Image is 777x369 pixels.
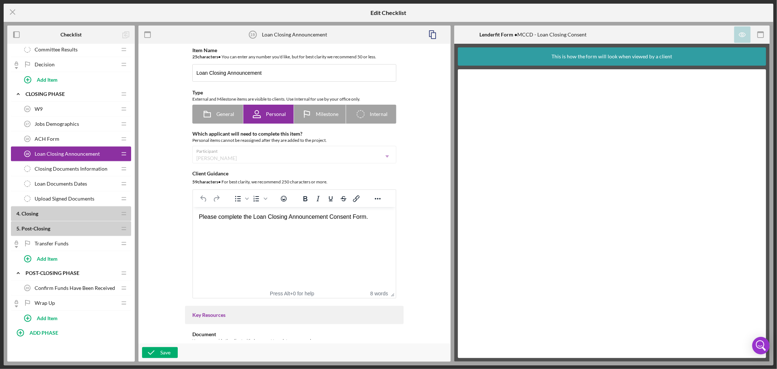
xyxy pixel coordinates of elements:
[192,53,396,61] div: You can enter any number you'd like, but for best clarity we recommend 50 or less.
[35,62,55,67] span: Decision
[25,107,29,111] tspan: 16
[35,106,43,112] span: W9
[37,311,58,325] div: Add Item
[370,111,388,117] span: Internal
[37,252,58,265] div: Add Item
[18,72,131,87] button: Add Item
[192,178,396,186] div: For best clarity, we recommend 250 characters or more.
[60,32,82,38] b: Checklist
[35,241,68,246] span: Transfer Funds
[25,122,29,126] tspan: 17
[262,32,327,38] div: Loan Closing Announcement
[35,47,78,53] span: Committee Results
[35,166,107,172] span: Closing Documents Information
[250,194,268,204] div: Numbered list
[11,325,131,340] button: ADD PHASE
[372,194,384,204] button: Reveal or hide additional toolbar items
[350,194,362,204] button: Insert/edit link
[192,131,396,137] div: Which applicant will need to complete this item?
[192,54,221,59] b: 25 character s •
[210,194,223,204] button: Redo
[35,196,94,202] span: Upload Signed Documents
[552,47,672,66] div: This is how the form will look when viewed by a client
[35,181,87,187] span: Loan Documents Dates
[21,210,38,217] span: Closing
[388,289,396,298] div: Press the Up and Down arrow keys to resize the editor.
[216,111,234,117] span: General
[192,331,396,337] div: Document
[35,136,59,142] span: ACH Form
[192,96,396,103] div: External and Milestone items are visible to clients. Use Internal for use by your office only.
[193,207,396,289] iframe: Rich Text Area
[192,137,396,144] div: Personal items cannot be reassigned after they are added to the project.
[18,251,131,266] button: Add Item
[479,32,586,38] div: MCCD - Loan Closing Consent
[25,270,117,276] div: Post-Closing Phase
[192,47,396,53] div: Item Name
[325,194,337,204] button: Underline
[192,312,396,318] div: Key Resources
[21,225,50,232] span: Post-Closing
[260,291,324,296] div: Press Alt+0 for help
[192,90,396,96] div: Type
[192,179,221,184] b: 59 character s •
[370,291,388,296] button: 8 words
[37,73,58,86] div: Add Item
[35,285,115,291] span: Confirm Funds Have Been Received
[25,91,117,97] div: Closing Phase
[25,286,29,290] tspan: 20
[479,31,517,38] b: Lenderfit Form •
[232,194,250,204] div: Bullet list
[192,337,396,345] div: You may provide the client with document templates or examples.
[160,347,170,358] div: Save
[16,210,20,217] span: 4 .
[250,32,255,37] tspan: 19
[299,194,311,204] button: Bold
[16,225,20,232] span: 5 .
[337,194,350,204] button: Strikethrough
[25,137,29,141] tspan: 18
[192,171,396,176] div: Client Guidance
[25,152,29,156] tspan: 19
[465,77,760,351] iframe: Lenderfit form
[312,194,324,204] button: Italic
[266,111,286,117] span: Personal
[35,300,55,306] span: Wrap Up
[35,151,100,157] span: Loan Closing Announcement
[197,194,210,204] button: Undo
[278,194,290,204] button: Emojis
[18,311,131,325] button: Add Item
[142,347,178,358] button: Save
[35,121,79,127] span: Jobs Demographics
[370,9,406,16] h5: Edit Checklist
[316,111,338,117] span: Milestone
[30,330,58,336] b: ADD PHASE
[752,337,770,354] div: Open Intercom Messenger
